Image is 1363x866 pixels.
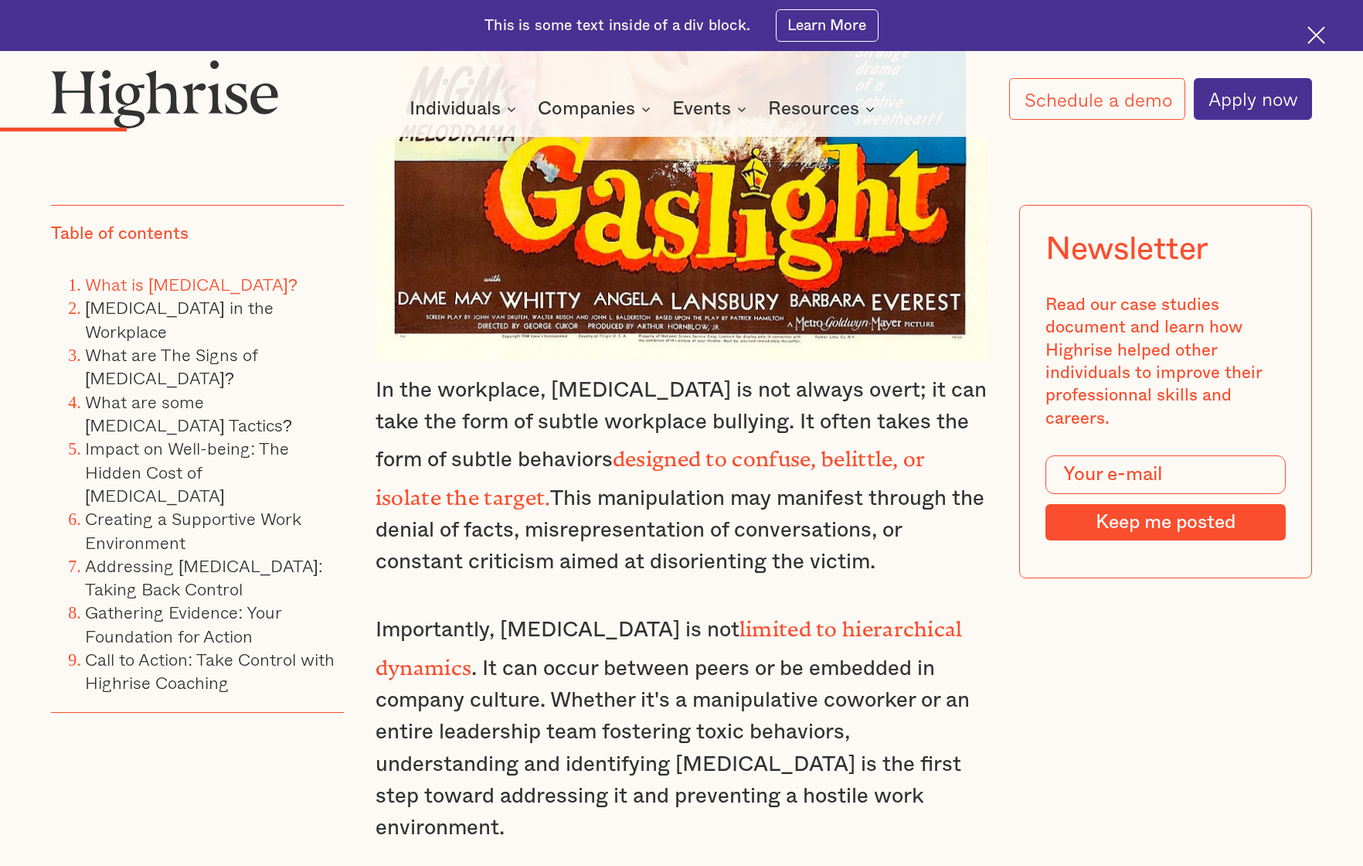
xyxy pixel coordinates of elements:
[538,100,635,118] div: Companies
[85,387,292,438] a: What are some [MEDICAL_DATA] Tactics?
[410,100,501,118] div: Individuals
[1194,78,1312,120] a: Apply now
[410,100,521,118] div: Individuals
[376,447,926,498] strong: designed to confuse, belittle, or isolate the target.
[85,435,289,509] a: Impact on Well-being: The Hidden Cost of [MEDICAL_DATA]
[672,100,751,118] div: Events
[1045,231,1208,268] div: Newsletter
[672,100,731,118] div: Events
[768,100,859,118] div: Resources
[376,374,987,578] p: In the workplace, [MEDICAL_DATA] is not always overt; it can take the form of subtle workplace bu...
[51,60,279,128] img: Highrise logo
[1045,455,1286,494] input: Your e-mail
[85,271,297,298] a: What is [MEDICAL_DATA]?
[85,341,257,391] a: What are The Signs of [MEDICAL_DATA]?
[1307,26,1325,44] img: Cross icon
[51,223,189,245] div: Table of contents
[538,100,655,118] div: Companies
[1045,294,1286,430] div: Read our case studies document and learn how Highrise helped other individuals to improve their p...
[1045,455,1286,540] form: Modal Form
[85,646,335,696] a: Call to Action: Take Control with Highrise Coaching
[484,15,750,36] div: This is some text inside of a div block.
[776,9,879,42] a: Learn More
[1009,78,1185,119] a: Schedule a demo
[376,617,963,668] strong: limited to hierarchical dynamics
[376,608,987,844] p: Importantly, [MEDICAL_DATA] is not . It can occur between peers or be embedded in company culture...
[85,552,323,602] a: Addressing [MEDICAL_DATA]: Taking Back Control
[85,294,274,344] a: [MEDICAL_DATA] in the Workplace
[768,100,879,118] div: Resources
[85,598,281,649] a: Gathering Evidence: Your Foundation for Action
[85,505,301,555] a: Creating a Supportive Work Environment
[1045,504,1286,540] input: Keep me posted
